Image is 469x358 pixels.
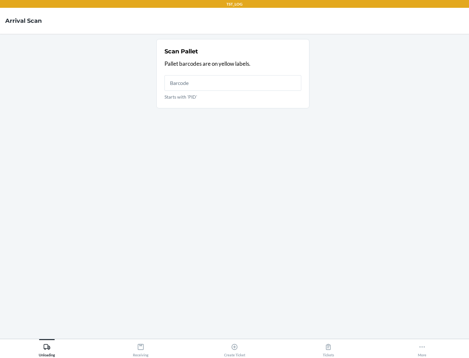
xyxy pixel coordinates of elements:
[323,341,334,357] div: Tickets
[5,17,42,25] h4: Arrival Scan
[164,93,301,100] p: Starts with 'PID'
[94,339,188,357] button: Receiving
[224,341,245,357] div: Create Ticket
[188,339,281,357] button: Create Ticket
[164,47,198,56] h2: Scan Pallet
[375,339,469,357] button: More
[226,1,243,7] p: TST_LOG
[164,60,301,68] p: Pallet barcodes are on yellow labels.
[133,341,149,357] div: Receiving
[164,75,301,91] input: Starts with 'PID'
[281,339,375,357] button: Tickets
[418,341,426,357] div: More
[39,341,55,357] div: Unloading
